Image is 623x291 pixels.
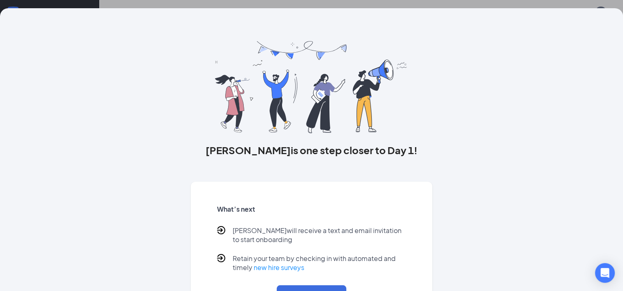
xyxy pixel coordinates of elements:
h5: What’s next [217,205,406,214]
a: new hire surveys [254,263,304,272]
p: Retain your team by checking in with automated and timely [233,254,406,272]
p: [PERSON_NAME] will receive a text and email invitation to start onboarding [233,226,406,244]
img: you are all set [215,41,408,133]
h3: [PERSON_NAME] is one step closer to Day 1! [191,143,432,157]
div: Open Intercom Messenger [595,263,615,283]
